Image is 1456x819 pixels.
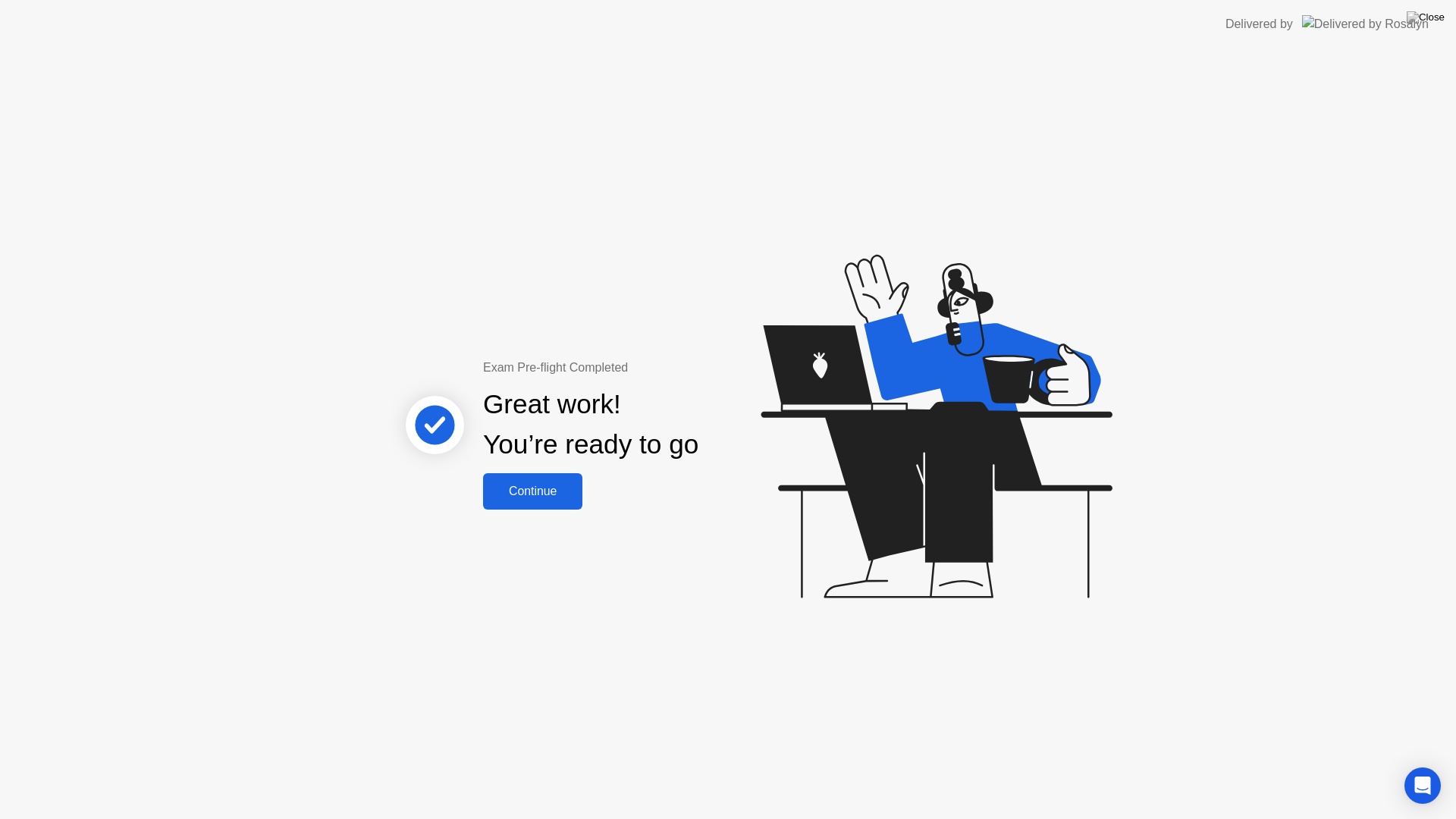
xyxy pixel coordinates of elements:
img: Close [1407,11,1445,24]
div: Continue [488,485,578,498]
div: Exam Pre-flight Completed [483,359,796,377]
div: Great work! You’re ready to go [483,384,698,465]
img: Delivered by Rosalyn [1302,15,1429,33]
div: Open Intercom Messenger [1404,767,1441,804]
div: Delivered by [1225,15,1293,33]
button: Continue [483,473,582,510]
